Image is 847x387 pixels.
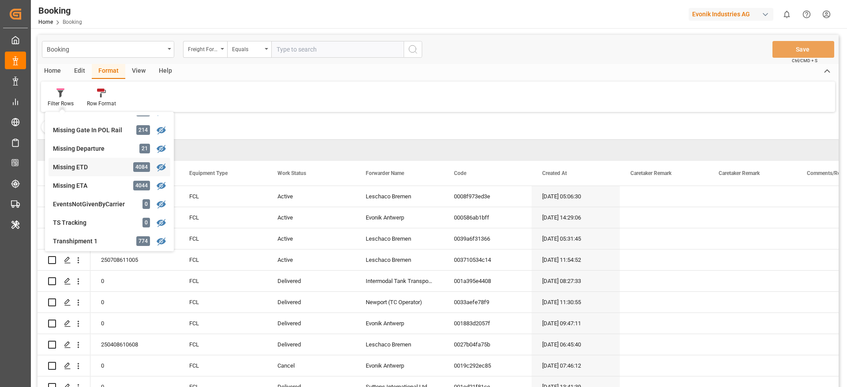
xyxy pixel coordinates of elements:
div: Active [267,228,355,249]
div: Press SPACE to select this row. [37,186,90,207]
div: 0027b04fa75b [443,334,532,355]
div: Leschaco Bremen [355,334,443,355]
span: Forwarder Name [366,170,404,176]
div: Filter Rows [48,100,74,108]
div: FCL [179,271,267,291]
div: Intermodal Tank TransportEurope N.V. [355,271,443,291]
div: 0008f973ed3e [443,186,532,207]
div: Cancel [267,355,355,376]
div: 21 [139,144,150,153]
button: open menu [42,41,174,58]
div: Newport (TC Operator) [355,292,443,313]
div: 0 [90,271,179,291]
div: 4084 [133,162,150,172]
div: [DATE] 05:06:30 [532,186,620,207]
div: FCL [179,249,267,270]
div: Active [267,207,355,228]
div: Evonik Industries AG [689,8,773,21]
div: 250708611005 [90,249,179,270]
div: 250408610608 [90,334,179,355]
div: 214 [136,125,150,135]
div: 0 [90,355,179,376]
div: 0 [142,218,150,227]
button: Save [772,41,834,58]
div: Press SPACE to select this row. [37,207,90,228]
span: Code [454,170,466,176]
div: Evonik Antwerp [355,313,443,334]
div: [DATE] 08:27:33 [532,271,620,291]
span: Work Status [277,170,306,176]
div: Equals [232,43,262,53]
div: Leschaco Bremen [355,228,443,249]
div: Delivered [267,271,355,291]
div: Evonik Antwerp [355,355,443,376]
div: [DATE] 07:46:12 [532,355,620,376]
div: 0 [90,313,179,334]
div: 4044 [133,181,150,190]
div: Press SPACE to select this row. [37,292,90,313]
div: Press SPACE to select this row. [37,271,90,292]
div: Delivered [267,313,355,334]
div: Missing Departure [53,144,130,153]
div: FCL [179,292,267,313]
button: open menu [183,41,227,58]
div: FCL [179,313,267,334]
div: Leschaco Bremen [355,249,443,270]
div: Booking [38,4,82,17]
div: Evonik Antwerp [355,207,443,228]
div: View [125,64,152,79]
div: [DATE] 05:31:45 [532,228,620,249]
div: Press SPACE to select this row. [37,355,90,376]
div: 0 [90,292,179,313]
div: Row Format [87,100,116,108]
div: Home [37,64,67,79]
span: Caretaker Remark [719,170,760,176]
button: search button [404,41,422,58]
div: [DATE] 11:30:55 [532,292,620,313]
div: 001883d2057f [443,313,532,334]
div: Press SPACE to select this row. [37,334,90,355]
span: Equipment Type [189,170,228,176]
div: Leschaco Bremen [355,186,443,207]
div: 001a395e4408 [443,271,532,291]
div: Missing ETA [53,181,130,190]
div: [DATE] 09:47:11 [532,313,620,334]
div: [DATE] 11:54:52 [532,249,620,270]
div: 0019c292ec85 [443,355,532,376]
div: Press SPACE to select this row. [37,249,90,271]
div: [DATE] 06:45:40 [532,334,620,355]
div: Format [92,64,125,79]
div: Delivered [267,334,355,355]
div: 000586ab1bff [443,207,532,228]
div: Missing Gate In POL Rail [53,126,130,135]
div: Missing ETD [53,163,130,172]
button: Help Center [797,4,817,24]
a: Home [38,19,53,25]
div: 0 [142,199,150,209]
div: [DATE] 14:29:06 [532,207,620,228]
div: Edit [67,64,92,79]
div: Press SPACE to select this row. [37,228,90,249]
button: Evonik Industries AG [689,6,777,22]
div: FCL [179,355,267,376]
div: TS Tracking [53,218,130,227]
div: Freight Forwarder's Reference No. [188,43,218,53]
div: Transhipment 1 [53,237,130,246]
span: Ctrl/CMD + S [792,57,817,64]
div: Active [267,186,355,207]
div: 003710534c14 [443,249,532,270]
div: FCL [179,207,267,228]
div: Help [152,64,179,79]
div: EventsNotGivenByCarrier [53,200,130,209]
span: Created At [542,170,567,176]
div: 0039a6f31366 [443,228,532,249]
div: FCL [179,228,267,249]
button: open menu [227,41,271,58]
span: Caretaker Remark [630,170,671,176]
div: FCL [179,334,267,355]
input: Type to search [271,41,404,58]
div: Delivered [267,292,355,313]
div: FCL [179,186,267,207]
div: 774 [136,236,150,246]
div: Booking [47,43,165,54]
